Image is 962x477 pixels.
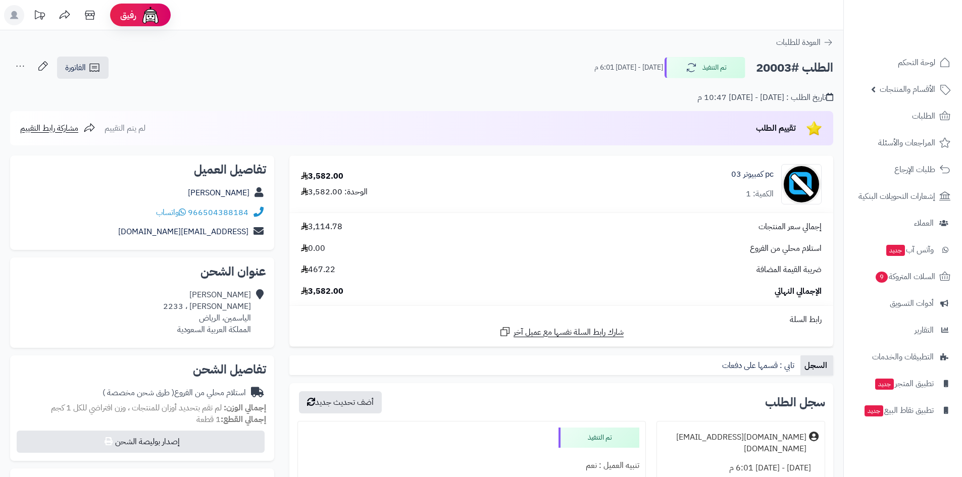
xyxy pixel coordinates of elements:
[18,266,266,278] h2: عنوان الشحن
[188,206,248,219] a: 966504388184
[865,405,883,416] span: جديد
[850,131,956,155] a: المراجعات والأسئلة
[731,169,774,180] a: pc كمبيوتر 03
[51,402,222,414] span: لم تقم بتحديد أوزان للمنتجات ، وزن افتراضي للكل 1 كجم
[140,5,161,25] img: ai-face.png
[776,36,833,48] a: العودة للطلبات
[499,326,624,338] a: شارك رابط السلة نفسها مع عميل آخر
[878,136,935,150] span: المراجعات والأسئلة
[301,186,368,198] div: الوحدة: 3,582.00
[912,109,935,123] span: الطلبات
[697,92,833,103] div: تاريخ الطلب : [DATE] - [DATE] 10:47 م
[850,50,956,75] a: لوحة التحكم
[850,104,956,128] a: الطلبات
[196,413,266,426] small: 1 قطعة
[57,57,109,79] a: الفاتورة
[118,226,248,238] a: [EMAIL_ADDRESS][DOMAIN_NAME]
[800,355,833,376] a: السجل
[103,387,246,399] div: استلام محلي من الفروع
[850,398,956,422] a: تطبيق نقاط البيعجديد
[20,122,95,134] a: مشاركة رابط التقييم
[103,387,174,399] span: ( طرق شحن مخصصة )
[293,314,829,326] div: رابط السلة
[27,5,52,28] a: تحديثات المنصة
[914,216,934,230] span: العملاء
[301,221,342,233] span: 3,114.78
[221,413,266,426] strong: إجمالي القطع:
[514,327,624,338] span: شارك رابط السلة نفسها مع عميل آخر
[872,350,934,364] span: التطبيقات والخدمات
[156,206,186,219] a: واتساب
[858,189,935,203] span: إشعارات التحويلات البنكية
[163,289,251,335] div: [PERSON_NAME] [PERSON_NAME] ، 2233 الياسمين، الرياض المملكة العربية السعودية
[765,396,825,408] h3: سجل الطلب
[758,221,822,233] span: إجمالي سعر المنتجات
[885,243,934,257] span: وآتس آب
[301,171,343,182] div: 3,582.00
[893,27,952,48] img: logo-2.png
[915,323,934,337] span: التقارير
[559,428,639,448] div: تم التنفيذ
[850,157,956,182] a: طلبات الإرجاع
[756,264,822,276] span: ضريبة القيمة المضافة
[756,122,796,134] span: تقييم الطلب
[746,188,774,200] div: الكمية: 1
[304,456,639,475] div: تنبيه العميل : نعم
[105,122,145,134] span: لم يتم التقييم
[224,402,266,414] strong: إجمالي الوزن:
[875,379,894,390] span: جديد
[886,245,905,256] span: جديد
[850,211,956,235] a: العملاء
[782,164,821,204] img: no_image-90x90.png
[850,345,956,369] a: التطبيقات والخدمات
[876,272,888,283] span: 9
[850,184,956,208] a: إشعارات التحويلات البنكية
[18,363,266,376] h2: تفاصيل الشحن
[718,355,800,376] a: تابي : قسمها على دفعات
[299,391,382,413] button: أضف تحديث جديد
[301,264,335,276] span: 467.22
[874,377,934,391] span: تطبيق المتجر
[894,163,935,177] span: طلبات الإرجاع
[120,9,136,21] span: رفيق
[18,164,266,176] h2: تفاصيل العميل
[594,63,663,73] small: [DATE] - [DATE] 6:01 م
[850,238,956,262] a: وآتس آبجديد
[188,187,249,199] a: [PERSON_NAME]
[17,431,265,453] button: إصدار بوليصة الشحن
[850,264,956,289] a: السلات المتروكة9
[864,403,934,417] span: تطبيق نقاط البيع
[880,82,935,96] span: الأقسام والمنتجات
[665,57,745,78] button: تم التنفيذ
[20,122,78,134] span: مشاركة رابط التقييم
[301,243,325,254] span: 0.00
[756,58,833,78] h2: الطلب #20003
[775,286,822,297] span: الإجمالي النهائي
[301,286,343,297] span: 3,582.00
[776,36,821,48] span: العودة للطلبات
[890,296,934,310] span: أدوات التسويق
[850,318,956,342] a: التقارير
[850,372,956,396] a: تطبيق المتجرجديد
[663,432,806,455] div: [DOMAIN_NAME][EMAIL_ADDRESS][DOMAIN_NAME]
[750,243,822,254] span: استلام محلي من الفروع
[875,270,935,284] span: السلات المتروكة
[898,56,935,70] span: لوحة التحكم
[65,62,86,74] span: الفاتورة
[850,291,956,315] a: أدوات التسويق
